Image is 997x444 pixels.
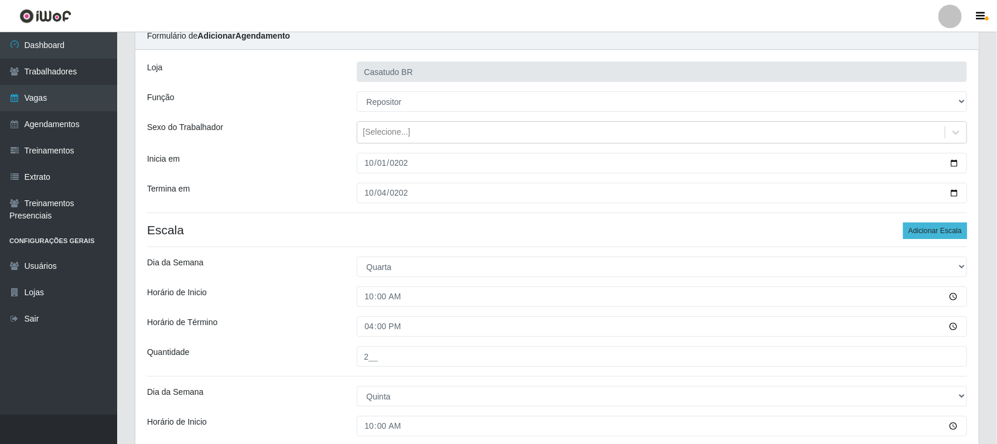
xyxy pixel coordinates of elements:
[147,316,217,329] label: Horário de Término
[363,127,411,139] div: [Selecione...]
[147,153,180,165] label: Inicia em
[357,183,968,203] input: 00/00/0000
[147,183,190,195] label: Termina em
[357,416,968,436] input: 00:00
[147,121,223,134] label: Sexo do Trabalhador
[357,153,968,173] input: 00/00/0000
[147,416,207,428] label: Horário de Inicio
[903,223,967,239] button: Adicionar Escala
[197,31,290,40] strong: Adicionar Agendamento
[147,91,175,104] label: Função
[147,386,204,398] label: Dia da Semana
[135,23,979,50] div: Formulário de
[147,62,162,74] label: Loja
[357,316,968,337] input: 00:00
[147,286,207,299] label: Horário de Inicio
[147,257,204,269] label: Dia da Semana
[147,346,189,358] label: Quantidade
[357,286,968,307] input: 00:00
[19,9,71,23] img: CoreUI Logo
[147,223,967,237] h4: Escala
[357,346,968,367] input: Informe a quantidade...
